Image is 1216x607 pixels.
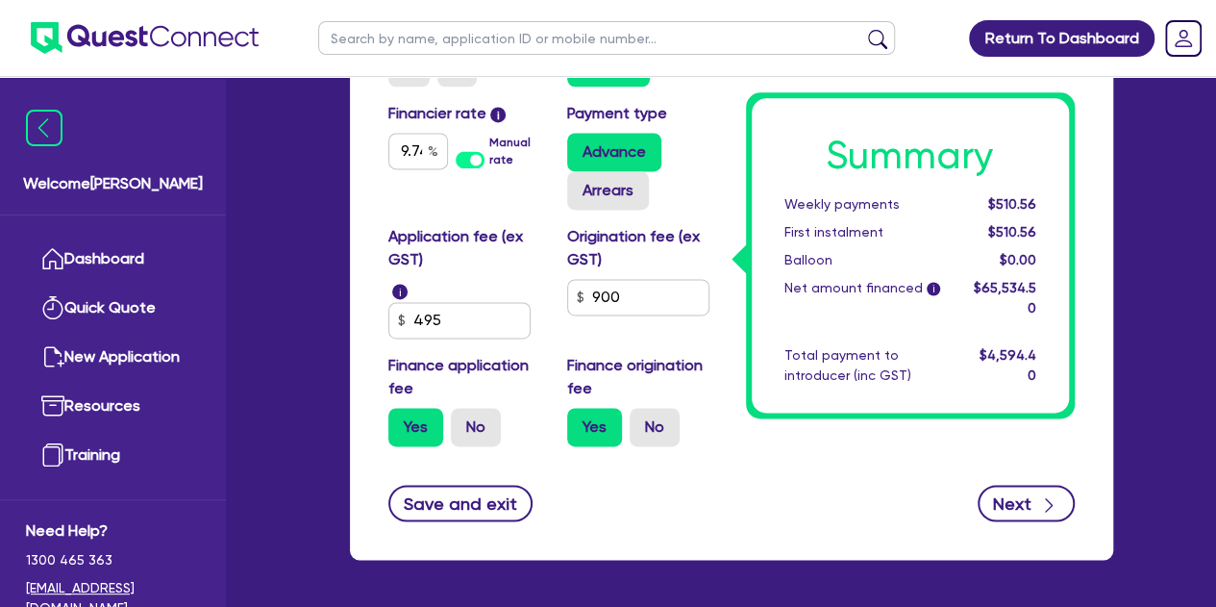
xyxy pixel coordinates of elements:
div: Total payment to introducer (inc GST) [770,345,957,386]
label: Finance origination fee [567,354,717,400]
label: Advance [567,133,661,171]
img: quick-quote [41,296,64,319]
span: i [927,283,940,296]
a: New Application [26,333,200,382]
label: Arrears [567,171,649,210]
label: Manual rate [489,134,537,168]
label: No [451,408,501,446]
span: $0.00 [999,252,1035,267]
span: $510.56 [987,196,1035,212]
label: Finance application fee [388,354,538,400]
img: training [41,443,64,467]
span: $65,534.50 [973,280,1035,316]
img: quest-connect-logo-blue [31,22,259,54]
img: icon-menu-close [26,110,62,146]
span: $510.56 [987,224,1035,240]
button: Save and exit [388,485,534,521]
label: Application fee (ex GST) [388,225,538,271]
a: Training [26,431,200,480]
span: i [392,284,408,299]
label: Financier rate [388,102,507,125]
span: 1300 465 363 [26,550,200,570]
span: Need Help? [26,519,200,543]
label: No [630,408,680,446]
div: Balloon [770,250,957,270]
span: Welcome [PERSON_NAME] [23,172,203,195]
h1: Summary [784,133,1036,179]
div: Net amount financed [770,278,957,318]
input: Search by name, application ID or mobile number... [318,21,895,55]
a: Dashboard [26,235,200,284]
label: Yes [388,408,443,446]
a: Resources [26,382,200,431]
a: Dropdown toggle [1158,13,1208,63]
div: Weekly payments [770,194,957,215]
a: Quick Quote [26,284,200,333]
span: i [490,107,506,122]
img: new-application [41,345,64,368]
span: $4,594.40 [979,347,1035,383]
label: Payment type [567,102,667,125]
div: First instalment [770,222,957,242]
label: Yes [567,408,622,446]
label: Origination fee (ex GST) [567,225,717,271]
button: Next [978,485,1075,521]
img: resources [41,394,64,417]
a: Return To Dashboard [969,20,1154,57]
